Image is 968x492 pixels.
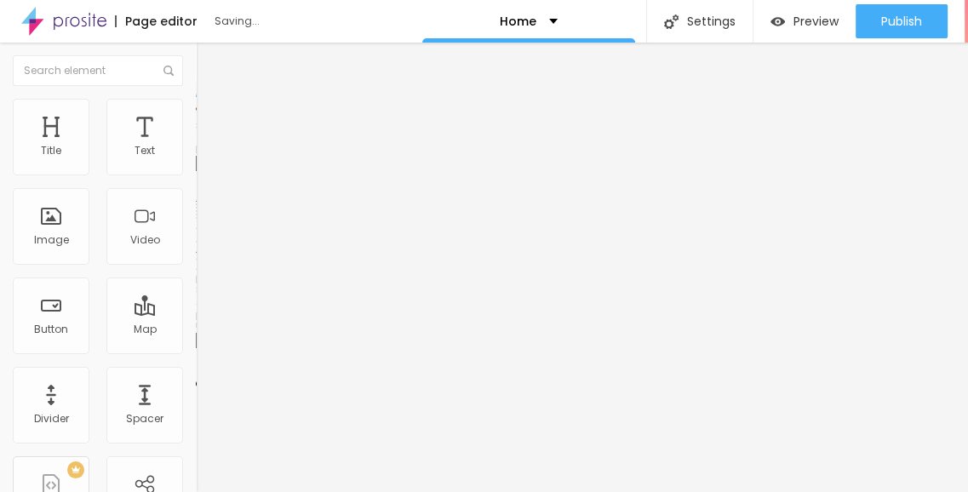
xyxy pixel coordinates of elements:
[500,15,536,27] p: Home
[135,145,155,157] div: Text
[881,14,922,28] span: Publish
[793,14,839,28] span: Preview
[34,234,69,246] div: Image
[115,15,198,27] div: Page editor
[34,323,68,335] div: Button
[130,234,160,246] div: Video
[163,66,174,76] img: Icone
[126,413,163,425] div: Spacer
[134,323,157,335] div: Map
[41,145,61,157] div: Title
[13,55,183,86] input: Search element
[856,4,948,38] button: Publish
[770,14,785,29] img: view-1.svg
[753,4,856,38] button: Preview
[664,14,679,29] img: Icone
[34,413,69,425] div: Divider
[215,16,410,26] div: Saving...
